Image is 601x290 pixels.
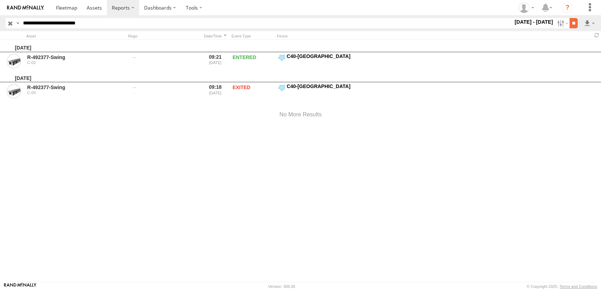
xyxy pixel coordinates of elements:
[277,34,401,39] div: Fence
[27,91,124,95] div: C-03
[583,18,595,28] label: Export results as...
[231,53,274,69] div: ENTERED
[27,54,124,60] a: R-492377-Swing
[128,34,199,39] div: Rego
[287,83,400,89] div: C40-[GEOGRAPHIC_DATA]
[15,18,21,28] label: Search Query
[287,53,400,59] div: C40-[GEOGRAPHIC_DATA]
[7,54,21,68] a: View Asset in Asset Management
[27,60,124,65] div: C-03
[560,284,597,289] a: Terms and Conditions
[231,34,274,39] div: Event Type
[277,83,401,99] label: Click to View Event Location
[202,53,229,69] div: 09:21 [DATE]
[593,32,601,39] span: Refresh
[527,284,597,289] div: © Copyright 2025 -
[202,34,229,39] div: Click to Sort
[4,283,36,290] a: Visit our Website
[27,84,124,91] a: R-492377-Swing
[231,83,274,99] div: EXITED
[277,53,401,69] label: Click to View Event Location
[513,18,555,26] label: [DATE] - [DATE]
[26,34,125,39] div: Asset
[562,2,573,13] i: ?
[7,84,21,98] a: View Asset in Asset Management
[268,284,295,289] div: Version: 306.00
[554,18,569,28] label: Search Filter Options
[7,5,44,10] img: rand-logo.svg
[516,2,537,13] div: Jennifer Albro
[202,83,229,99] div: 09:18 [DATE]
